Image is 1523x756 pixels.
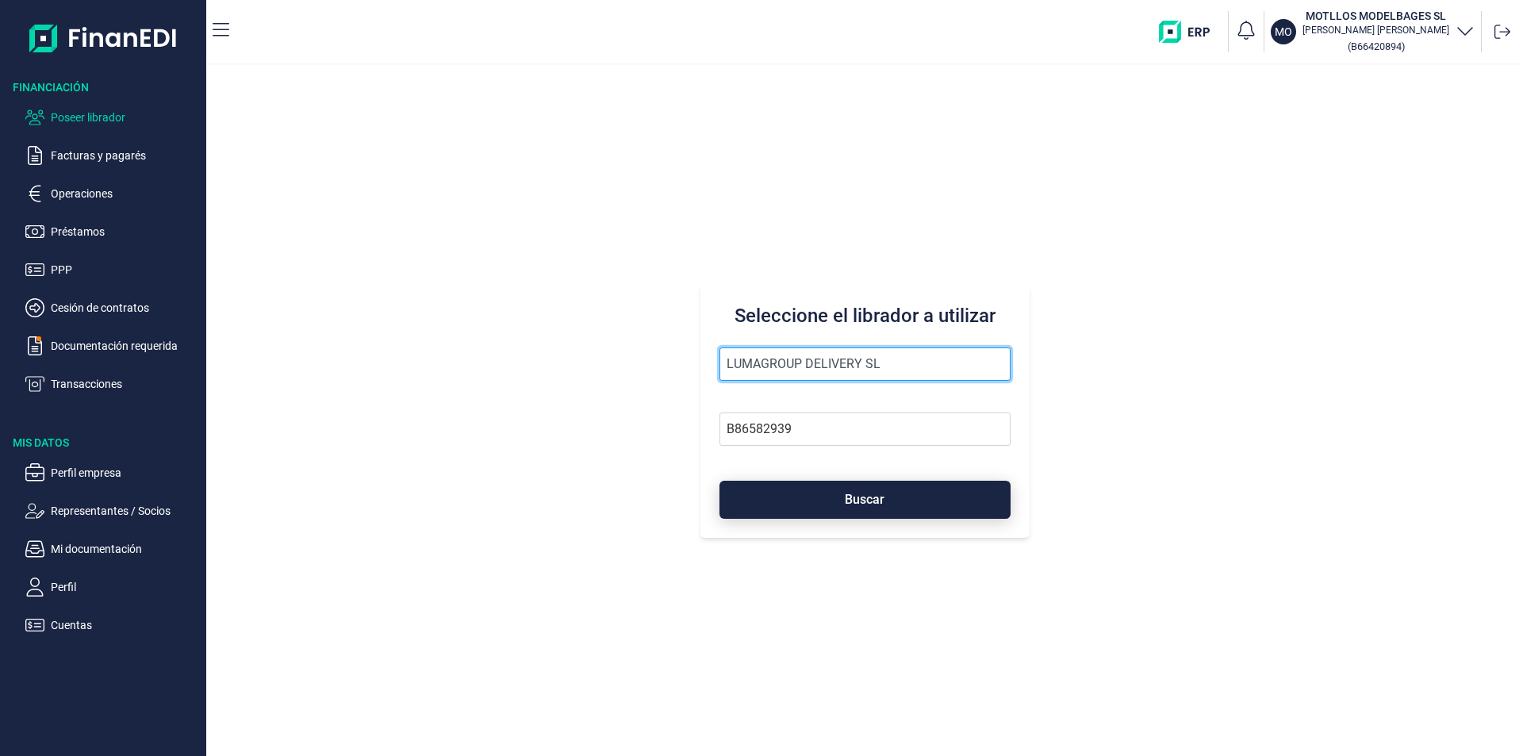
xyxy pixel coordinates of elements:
[25,463,200,482] button: Perfil empresa
[51,463,200,482] p: Perfil empresa
[25,501,200,520] button: Representantes / Socios
[25,108,200,127] button: Poseer librador
[51,146,200,165] p: Facturas y pagarés
[719,481,1011,519] button: Buscar
[845,493,884,505] span: Buscar
[51,184,200,203] p: Operaciones
[25,260,200,279] button: PPP
[51,539,200,558] p: Mi documentación
[1271,8,1475,56] button: MOMOTLLOS MODELBAGES SL[PERSON_NAME] [PERSON_NAME](B66420894)
[25,222,200,241] button: Préstamos
[51,222,200,241] p: Préstamos
[719,413,1011,446] input: Busque por NIF
[25,146,200,165] button: Facturas y pagarés
[25,616,200,635] button: Cuentas
[51,374,200,393] p: Transacciones
[29,13,178,63] img: Logo de aplicación
[51,501,200,520] p: Representantes / Socios
[51,616,200,635] p: Cuentas
[25,539,200,558] button: Mi documentación
[51,108,200,127] p: Poseer librador
[51,336,200,355] p: Documentación requerida
[51,260,200,279] p: PPP
[25,336,200,355] button: Documentación requerida
[25,374,200,393] button: Transacciones
[51,578,200,597] p: Perfil
[1302,24,1449,36] p: [PERSON_NAME] [PERSON_NAME]
[25,578,200,597] button: Perfil
[25,184,200,203] button: Operaciones
[719,347,1011,381] input: Seleccione la razón social
[1348,40,1405,52] small: Copiar cif
[1275,24,1292,40] p: MO
[719,303,1011,328] h3: Seleccione el librador a utilizar
[51,298,200,317] p: Cesión de contratos
[25,298,200,317] button: Cesión de contratos
[1159,21,1222,43] img: erp
[1302,8,1449,24] h3: MOTLLOS MODELBAGES SL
